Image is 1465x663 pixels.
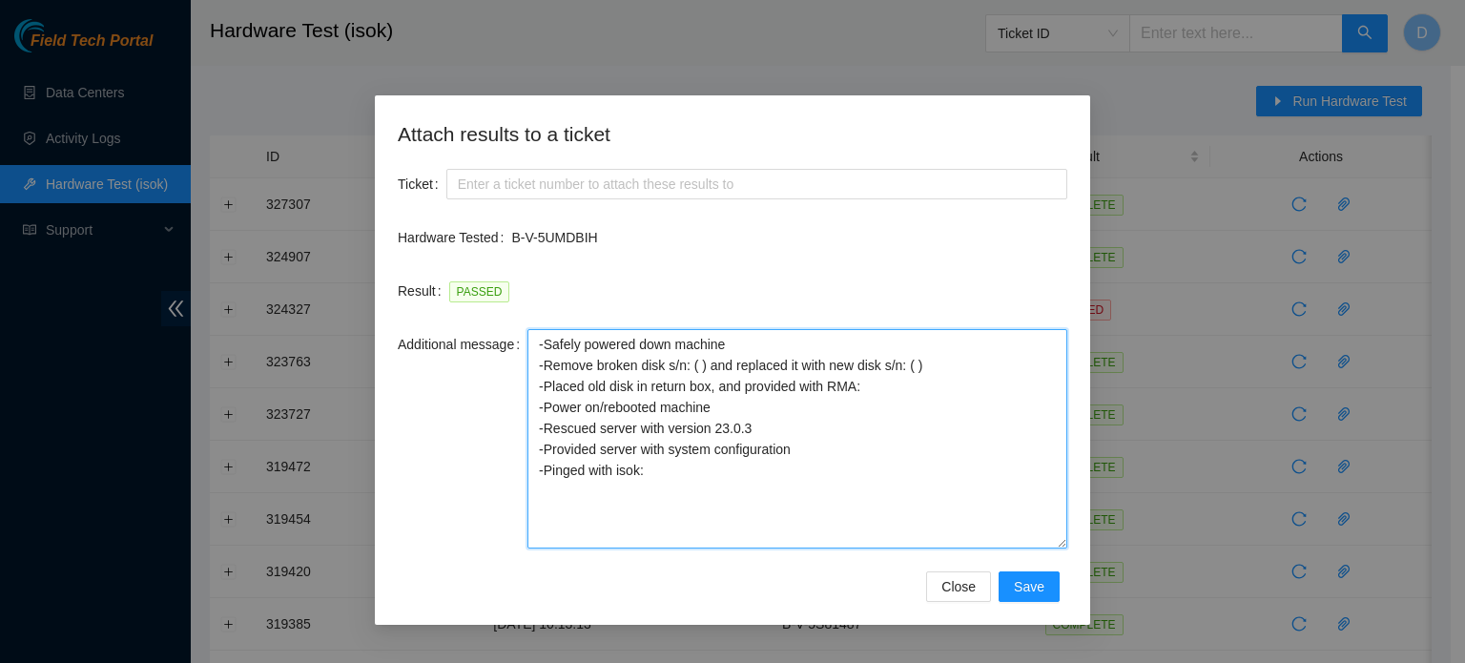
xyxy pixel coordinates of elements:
input: Enter a ticket number to attach these results to [446,169,1067,199]
p: B-V-5UMDBIH [511,227,1067,248]
span: Close [941,576,976,597]
span: Ticket [398,174,433,195]
span: Additional message [398,334,514,355]
span: Hardware Tested [398,227,499,248]
button: Close [926,571,991,602]
span: Save [1014,576,1044,597]
textarea: -Safely powered down machine -Remove broken disk s/n: ( ) and replaced it with new disk s/n: ( ) ... [527,329,1067,549]
button: Save [999,571,1060,602]
span: PASSED [449,281,510,302]
span: Result [398,280,436,301]
h2: Attach results to a ticket [398,118,1067,150]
